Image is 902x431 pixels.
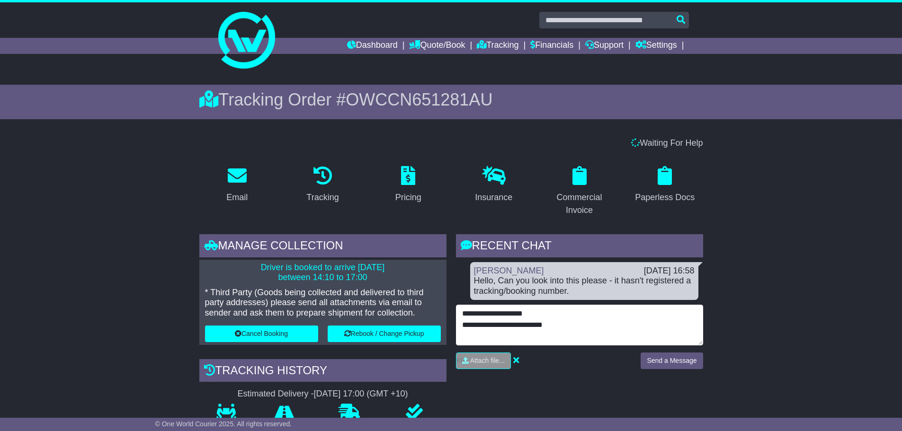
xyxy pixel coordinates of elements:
[300,163,345,207] a: Tracking
[541,163,617,220] a: Commercial Invoice
[195,138,708,149] div: Waiting For Help
[585,38,624,54] a: Support
[226,191,248,204] div: Email
[205,288,441,318] p: * Third Party (Goods being collected and delivered to third party addresses) please send all atta...
[635,191,695,204] div: Paperless Docs
[395,191,421,204] div: Pricing
[629,163,701,207] a: Paperless Docs
[641,352,703,369] button: Send a Message
[199,389,447,399] div: Estimated Delivery -
[199,234,447,260] div: Manage collection
[635,38,677,54] a: Settings
[314,389,408,399] div: [DATE] 17:00 (GMT +10)
[199,359,447,385] div: Tracking history
[389,163,428,207] a: Pricing
[347,38,398,54] a: Dashboard
[220,163,254,207] a: Email
[469,163,518,207] a: Insurance
[530,38,573,54] a: Financials
[328,325,441,342] button: Rebook / Change Pickup
[199,89,703,110] div: Tracking Order #
[477,38,518,54] a: Tracking
[474,266,544,275] a: [PERSON_NAME]
[644,266,695,276] div: [DATE] 16:58
[456,234,703,260] div: RECENT CHAT
[409,38,465,54] a: Quote/Book
[475,191,512,204] div: Insurance
[474,276,695,296] div: Hello, Can you look into this please - it hasn't registered a tracking/booking number.
[346,90,492,109] span: OWCCN651281AU
[547,191,611,217] div: Commercial Invoice
[205,263,441,283] p: Driver is booked to arrive [DATE] between 14:10 to 17:00
[155,420,292,428] span: © One World Courier 2025. All rights reserved.
[306,191,339,204] div: Tracking
[205,325,318,342] button: Cancel Booking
